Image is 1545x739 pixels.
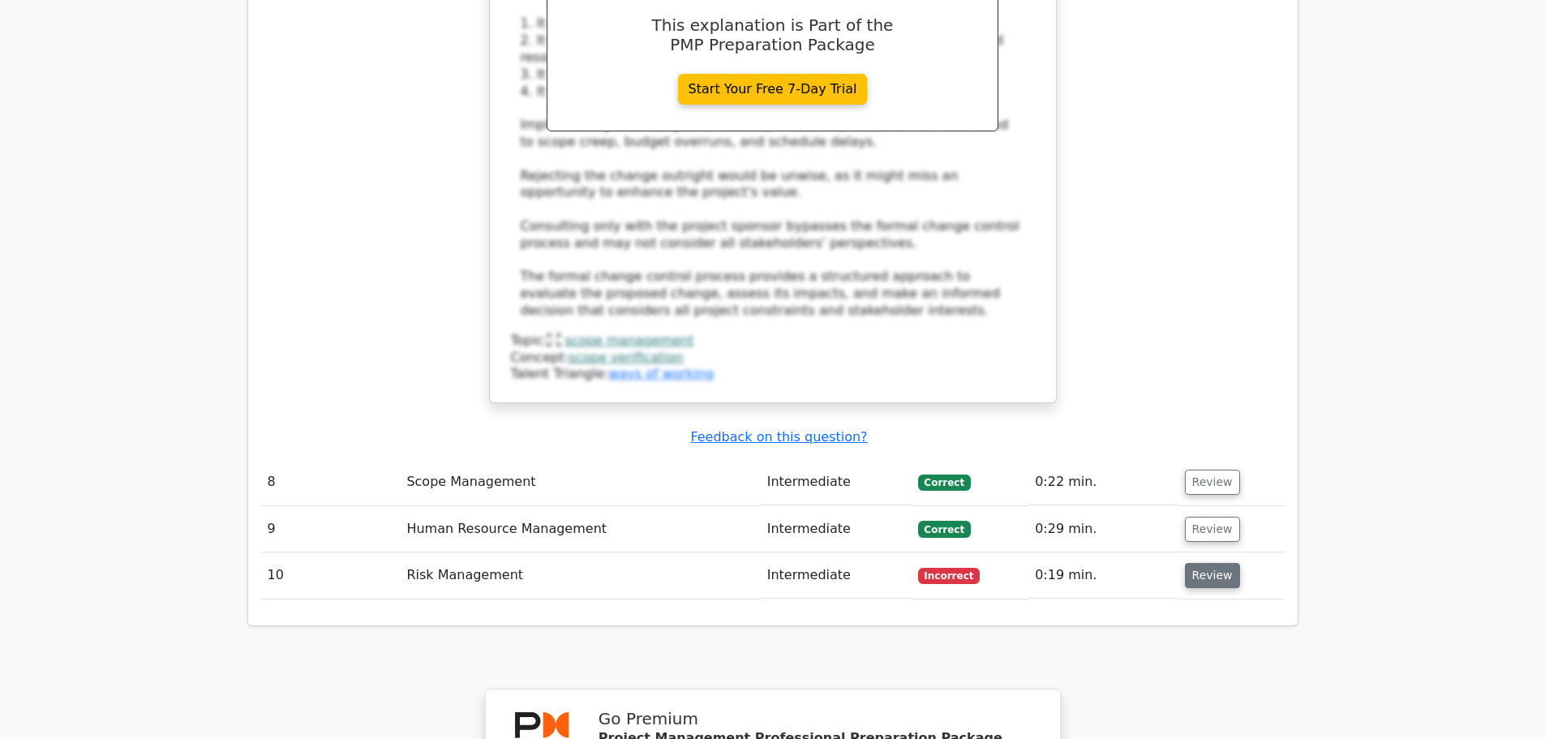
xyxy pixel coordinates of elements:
td: 9 [261,506,401,552]
button: Review [1185,563,1240,588]
a: scope management [564,333,693,348]
a: Start Your Free 7-Day Trial [678,74,868,105]
td: Human Resource Management [400,506,760,552]
td: 8 [261,459,401,505]
td: Intermediate [761,506,912,552]
td: Intermediate [761,552,912,599]
button: Review [1185,470,1240,495]
td: 0:19 min. [1028,552,1178,599]
a: Feedback on this question? [690,429,867,445]
div: Topic: [511,333,1035,350]
span: Correct [918,475,971,491]
a: scope verification [569,350,684,365]
td: Risk Management [400,552,760,599]
div: Concept: [511,350,1035,367]
a: ways of working [608,366,714,381]
span: Correct [918,521,971,537]
td: Intermediate [761,459,912,505]
div: Talent Triangle: [511,333,1035,383]
span: Incorrect [918,568,981,584]
button: Review [1185,517,1240,542]
td: 10 [261,552,401,599]
td: 0:22 min. [1028,459,1178,505]
td: Scope Management [400,459,760,505]
td: 0:29 min. [1028,506,1178,552]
